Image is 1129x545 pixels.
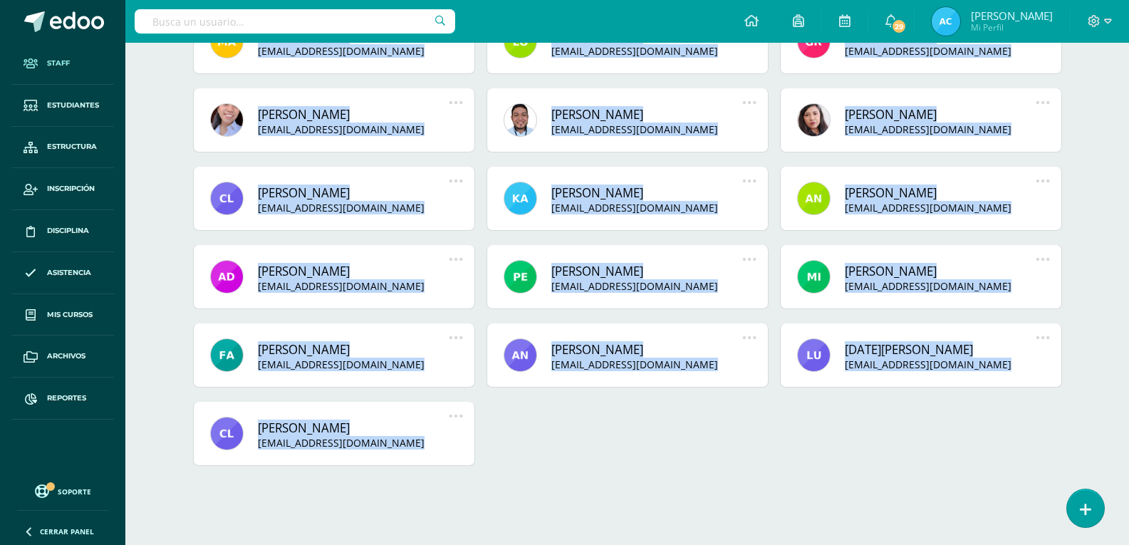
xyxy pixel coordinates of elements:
div: [EMAIL_ADDRESS][DOMAIN_NAME] [845,279,1036,293]
span: 29 [891,19,907,34]
a: [PERSON_NAME] [551,263,743,279]
a: Staff [11,43,114,85]
span: Staff [47,58,70,69]
span: Reportes [47,393,86,404]
a: [PERSON_NAME] [551,185,743,201]
a: [PERSON_NAME] [258,341,449,358]
div: [EMAIL_ADDRESS][DOMAIN_NAME] [551,44,743,58]
span: Mi Perfil [971,21,1053,33]
div: [EMAIL_ADDRESS][DOMAIN_NAME] [258,358,449,371]
a: Inscripción [11,168,114,210]
a: [PERSON_NAME] [551,341,743,358]
div: [EMAIL_ADDRESS][DOMAIN_NAME] [845,123,1036,136]
span: [PERSON_NAME] [971,9,1053,23]
input: Busca un usuario... [135,9,455,33]
a: Disciplina [11,210,114,252]
a: [PERSON_NAME] [258,106,449,123]
a: [PERSON_NAME] [845,263,1036,279]
a: [PERSON_NAME] [845,185,1036,201]
span: Asistencia [47,267,91,279]
a: [PERSON_NAME] [845,106,1036,123]
img: 7beea68d8eae272a5db53efdfc156afa.png [932,7,960,36]
a: Estudiantes [11,85,114,127]
a: [PERSON_NAME] [551,106,743,123]
span: Soporte [58,487,91,497]
a: [DATE][PERSON_NAME] [845,341,1036,358]
a: Archivos [11,336,114,378]
span: Cerrar panel [40,526,94,536]
div: [EMAIL_ADDRESS][DOMAIN_NAME] [258,44,449,58]
a: [PERSON_NAME] [258,185,449,201]
a: Asistencia [11,252,114,294]
div: [EMAIL_ADDRESS][DOMAIN_NAME] [258,436,449,450]
a: [PERSON_NAME] [258,420,449,436]
div: [EMAIL_ADDRESS][DOMAIN_NAME] [845,44,1036,58]
a: Soporte [17,481,108,500]
span: Archivos [47,351,85,362]
a: [PERSON_NAME] [258,263,449,279]
a: Reportes [11,378,114,420]
div: [EMAIL_ADDRESS][DOMAIN_NAME] [551,358,743,371]
div: [EMAIL_ADDRESS][DOMAIN_NAME] [551,123,743,136]
span: Estructura [47,141,97,152]
span: Estudiantes [47,100,99,111]
div: [EMAIL_ADDRESS][DOMAIN_NAME] [258,123,449,136]
div: [EMAIL_ADDRESS][DOMAIN_NAME] [551,201,743,214]
div: [EMAIL_ADDRESS][DOMAIN_NAME] [551,279,743,293]
span: Mis cursos [47,309,93,321]
div: [EMAIL_ADDRESS][DOMAIN_NAME] [258,201,449,214]
div: [EMAIL_ADDRESS][DOMAIN_NAME] [258,279,449,293]
a: Estructura [11,127,114,169]
span: Inscripción [47,183,95,194]
a: Mis cursos [11,294,114,336]
div: [EMAIL_ADDRESS][DOMAIN_NAME] [845,358,1036,371]
span: Disciplina [47,225,89,237]
div: [EMAIL_ADDRESS][DOMAIN_NAME] [845,201,1036,214]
